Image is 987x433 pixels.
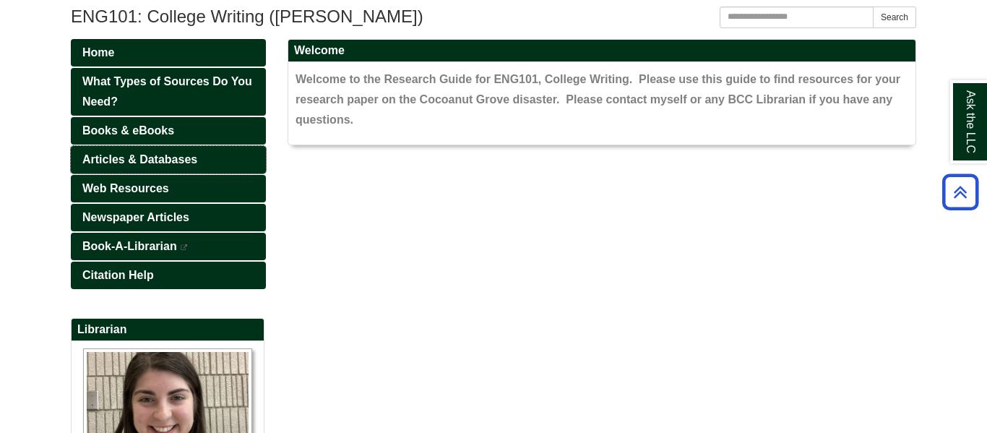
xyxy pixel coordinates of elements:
span: Articles & Databases [82,153,197,166]
a: Citation Help [71,262,266,289]
button: Search [873,7,916,28]
h2: Welcome [288,40,915,62]
a: Back to Top [937,182,983,202]
a: Book-A-Librarian [71,233,266,260]
h2: Librarian [72,319,264,341]
span: Newspaper Articles [82,211,189,223]
span: Book-A-Librarian [82,240,177,252]
span: Web Resources [82,182,169,194]
a: Web Resources [71,175,266,202]
h1: ENG101: College Writing ([PERSON_NAME]) [71,7,916,27]
a: Newspaper Articles [71,204,266,231]
span: Welcome to the Research Guide for ENG101, College Writing. Please use this guide to find resource... [296,73,900,126]
a: Home [71,39,266,67]
span: What Types of Sources Do You Need? [82,75,252,108]
span: Citation Help [82,269,154,281]
i: This link opens in a new window [180,244,189,251]
a: What Types of Sources Do You Need? [71,68,266,116]
a: Articles & Databases [71,146,266,173]
span: Home [82,46,114,59]
a: Books & eBooks [71,117,266,145]
span: Books & eBooks [82,124,174,137]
